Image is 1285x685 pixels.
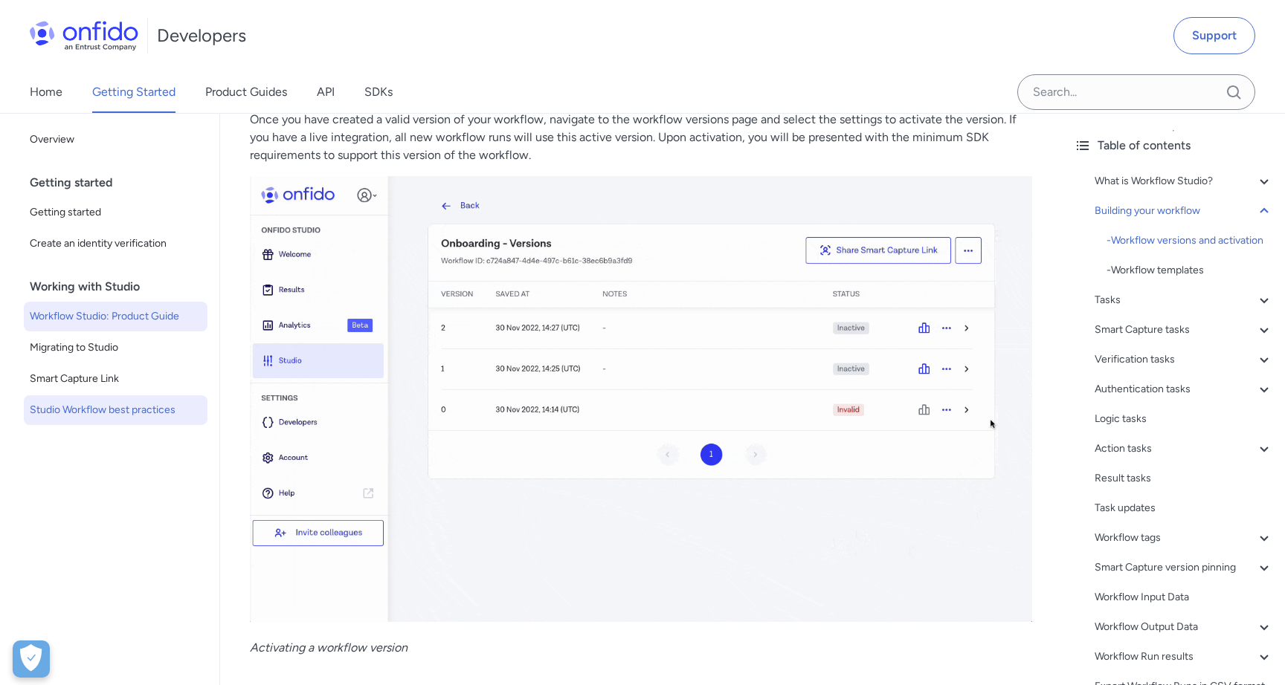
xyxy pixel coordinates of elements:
[30,168,213,198] div: Getting started
[30,21,138,51] img: Onfido Logo
[24,125,207,155] a: Overview
[1095,588,1273,606] a: Workflow Input Data
[1017,74,1255,110] input: Onfido search input field
[30,131,202,149] span: Overview
[1095,410,1273,428] a: Logic tasks
[1074,137,1273,155] div: Table of contents
[1095,440,1273,458] a: Action tasks
[1107,232,1273,250] div: - Workflow versions and activation
[1107,262,1273,279] div: - Workflow templates
[250,176,1032,622] img: Workflow activation
[1095,470,1273,487] a: Result tasks
[1095,172,1273,190] a: What is Workflow Studio?
[317,71,335,113] a: API
[1095,351,1273,369] a: Verification tasks
[24,395,207,425] a: Studio Workflow best practices
[250,111,1032,164] p: Once you have created a valid version of your workflow, navigate to the workflow versions page an...
[1095,529,1273,547] a: Workflow tags
[1107,232,1273,250] a: -Workflow versions and activation
[1095,499,1273,517] a: Task updates
[24,333,207,363] a: Migrating to Studio
[1173,17,1255,54] a: Support
[30,370,202,388] span: Smart Capture Link
[13,640,50,678] button: Open Preferences
[13,640,50,678] div: Cookie Preferences
[1095,202,1273,220] a: Building your workflow
[1095,380,1273,398] a: Authentication tasks
[250,640,408,655] em: Activating a workflow version
[24,364,207,394] a: Smart Capture Link
[30,272,213,302] div: Working with Studio
[1095,291,1273,309] a: Tasks
[157,24,246,48] h1: Developers
[30,235,202,253] span: Create an identity verification
[1095,559,1273,577] a: Smart Capture version pinning
[92,71,175,113] a: Getting Started
[30,204,202,221] span: Getting started
[24,229,207,259] a: Create an identity verification
[1095,321,1273,339] a: Smart Capture tasks
[24,302,207,331] a: Workflow Studio: Product Guide
[30,401,202,419] span: Studio Workflow best practices
[1095,648,1273,666] a: Workflow Run results
[30,71,62,113] a: Home
[24,198,207,227] a: Getting started
[30,308,202,325] span: Workflow Studio: Product Guide
[205,71,287,113] a: Product Guides
[30,339,202,357] span: Migrating to Studio
[1107,262,1273,279] a: -Workflow templates
[1095,618,1273,636] a: Workflow Output Data
[364,71,393,113] a: SDKs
